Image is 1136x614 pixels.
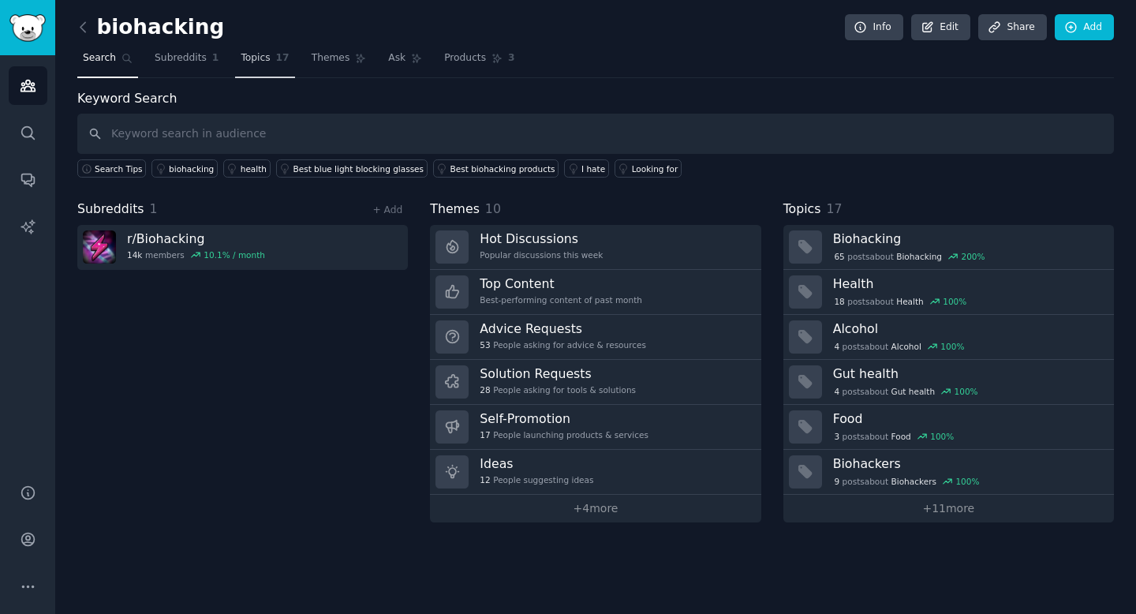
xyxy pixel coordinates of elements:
span: 3 [508,51,515,66]
a: Add [1055,14,1114,41]
div: Best biohacking products [450,163,555,174]
h3: Alcohol [833,320,1103,337]
a: Info [845,14,903,41]
a: health [223,159,271,178]
a: Themes [306,46,372,78]
a: Share [978,14,1046,41]
div: Best blue light blocking glasses [293,163,424,174]
h2: biohacking [77,15,224,40]
span: Search Tips [95,163,143,174]
button: Search Tips [77,159,146,178]
span: 10 [485,201,501,216]
h3: Gut health [833,365,1103,382]
h3: r/ Biohacking [127,230,265,247]
a: +11more [783,495,1114,522]
span: Food [891,431,911,442]
span: 3 [834,431,839,442]
h3: Hot Discussions [480,230,603,247]
a: Ideas12People suggesting ideas [430,450,760,495]
span: 17 [276,51,290,66]
a: Solution Requests28People asking for tools & solutions [430,360,760,405]
a: Best biohacking products [433,159,559,178]
a: I hate [564,159,609,178]
h3: Food [833,410,1103,427]
div: 10.1 % / month [204,249,265,260]
a: biohacking [151,159,218,178]
span: 17 [826,201,842,216]
div: 100 % [955,386,978,397]
input: Keyword search in audience [77,114,1114,154]
div: Looking for [632,163,678,174]
div: post s about [833,384,980,399]
span: Alcohol [891,341,921,352]
div: Popular discussions this week [480,249,603,260]
h3: Biohacking [833,230,1103,247]
div: members [127,249,265,260]
span: 18 [834,296,844,307]
span: Biohacking [896,251,942,262]
a: Looking for [615,159,682,178]
a: Self-Promotion17People launching products & services [430,405,760,450]
div: People launching products & services [480,429,648,440]
div: I hate [581,163,605,174]
div: post s about [833,429,955,444]
a: Search [77,46,138,78]
a: Topics17 [235,46,294,78]
h3: Advice Requests [480,320,646,337]
h3: Solution Requests [480,365,636,382]
span: Topics [241,51,270,66]
a: Products3 [439,46,520,78]
span: Themes [430,200,480,219]
h3: Ideas [480,455,593,472]
a: Edit [911,14,970,41]
span: Health [896,296,923,307]
a: Advice Requests53People asking for advice & resources [430,315,760,360]
span: 17 [480,429,490,440]
a: r/Biohacking14kmembers10.1% / month [77,225,408,270]
a: Food3postsaboutFood100% [783,405,1114,450]
div: People asking for advice & resources [480,339,646,350]
a: +4more [430,495,760,522]
span: Subreddits [155,51,207,66]
span: 1 [150,201,158,216]
div: post s about [833,339,966,354]
span: 9 [834,476,839,487]
span: 14k [127,249,142,260]
label: Keyword Search [77,91,177,106]
span: Products [444,51,486,66]
span: Themes [312,51,350,66]
a: Gut health4postsaboutGut health100% [783,360,1114,405]
a: Best blue light blocking glasses [276,159,428,178]
span: 28 [480,384,490,395]
a: Subreddits1 [149,46,224,78]
span: Search [83,51,116,66]
span: 12 [480,474,490,485]
div: post s about [833,294,968,309]
div: People suggesting ideas [480,474,593,485]
div: Best-performing content of past month [480,294,642,305]
a: Ask [383,46,428,78]
a: Hot DiscussionsPopular discussions this week [430,225,760,270]
a: Top ContentBest-performing content of past month [430,270,760,315]
div: post s about [833,249,987,264]
div: 100 % [930,431,954,442]
span: Subreddits [77,200,144,219]
img: Biohacking [83,230,116,264]
h3: Self-Promotion [480,410,648,427]
span: 1 [212,51,219,66]
a: Biohacking65postsaboutBiohacking200% [783,225,1114,270]
div: 200 % [961,251,985,262]
div: health [241,163,267,174]
img: GummySearch logo [9,14,46,42]
span: Gut health [891,386,935,397]
div: 100 % [940,341,964,352]
span: 4 [834,386,839,397]
div: biohacking [169,163,214,174]
div: People asking for tools & solutions [480,384,636,395]
a: Health18postsaboutHealth100% [783,270,1114,315]
h3: Biohackers [833,455,1103,472]
span: Ask [388,51,405,66]
span: 4 [834,341,839,352]
h3: Top Content [480,275,642,292]
div: post s about [833,474,981,489]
